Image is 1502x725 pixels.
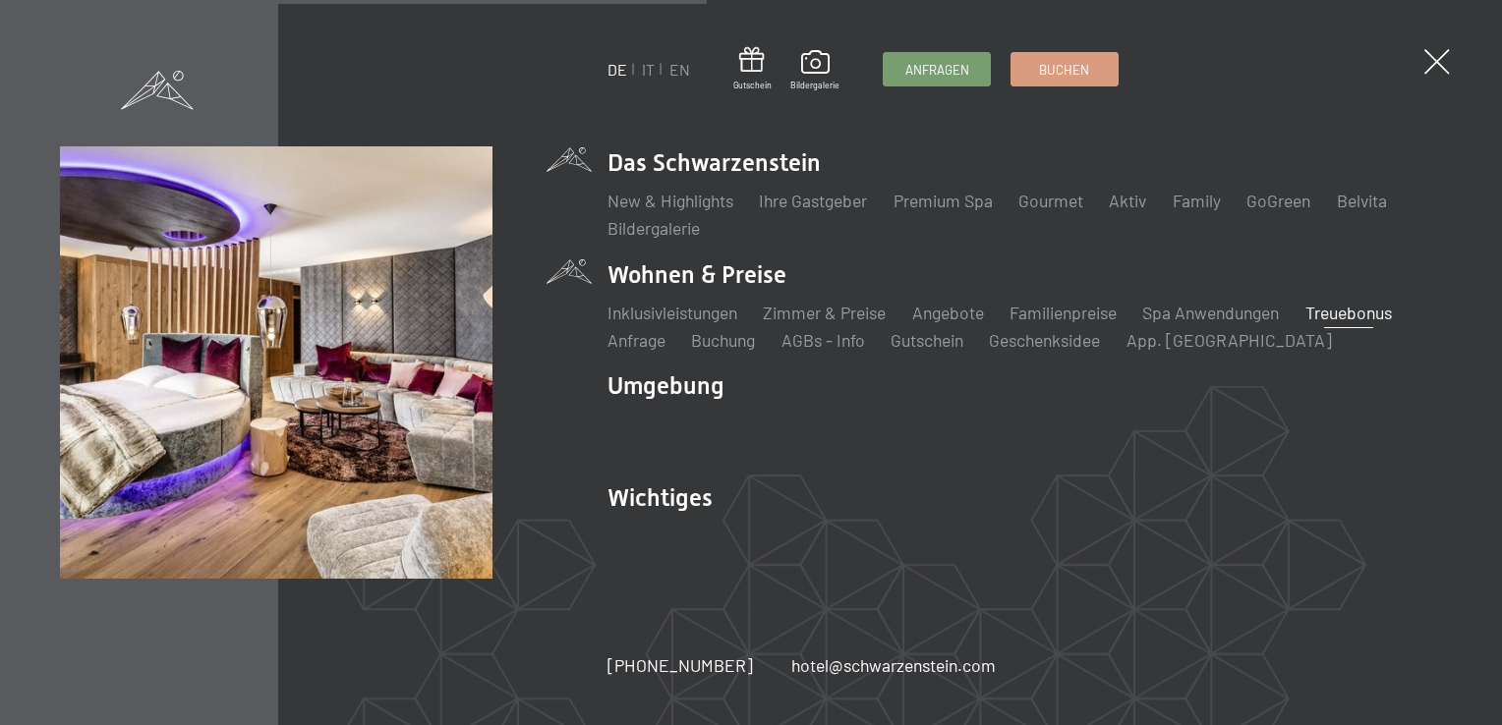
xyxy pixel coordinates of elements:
a: Gourmet [1018,190,1083,211]
a: Aktiv [1109,190,1146,211]
a: Anfrage [607,329,665,351]
a: Spa Anwendungen [1142,302,1279,323]
a: Bildergalerie [607,217,700,239]
a: AGBs - Info [781,329,865,351]
a: Family [1173,190,1221,211]
span: [PHONE_NUMBER] [607,654,753,676]
a: Belvita [1337,190,1387,211]
a: DE [607,60,627,79]
a: Gutschein [891,329,963,351]
a: Inklusivleistungen [607,302,737,323]
a: Buchen [1011,53,1118,85]
a: Premium Spa [894,190,993,211]
a: Geschenksidee [989,329,1100,351]
span: Bildergalerie [790,80,839,91]
a: Anfragen [884,53,990,85]
a: Buchung [691,329,755,351]
a: EN [669,60,690,79]
a: [PHONE_NUMBER] [607,653,753,678]
a: Bildergalerie [790,50,839,91]
a: App. [GEOGRAPHIC_DATA] [1126,329,1332,351]
a: Gutschein [733,47,772,91]
a: Angebote [912,302,984,323]
span: Gutschein [733,80,772,91]
a: Treuebonus [1305,302,1392,323]
span: Anfragen [905,61,969,79]
a: Ihre Gastgeber [759,190,867,211]
a: Familienpreise [1010,302,1117,323]
a: GoGreen [1246,190,1310,211]
a: IT [642,60,655,79]
a: New & Highlights [607,190,733,211]
a: hotel@schwarzenstein.com [791,653,996,678]
span: Buchen [1039,61,1089,79]
a: Zimmer & Preise [763,302,886,323]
